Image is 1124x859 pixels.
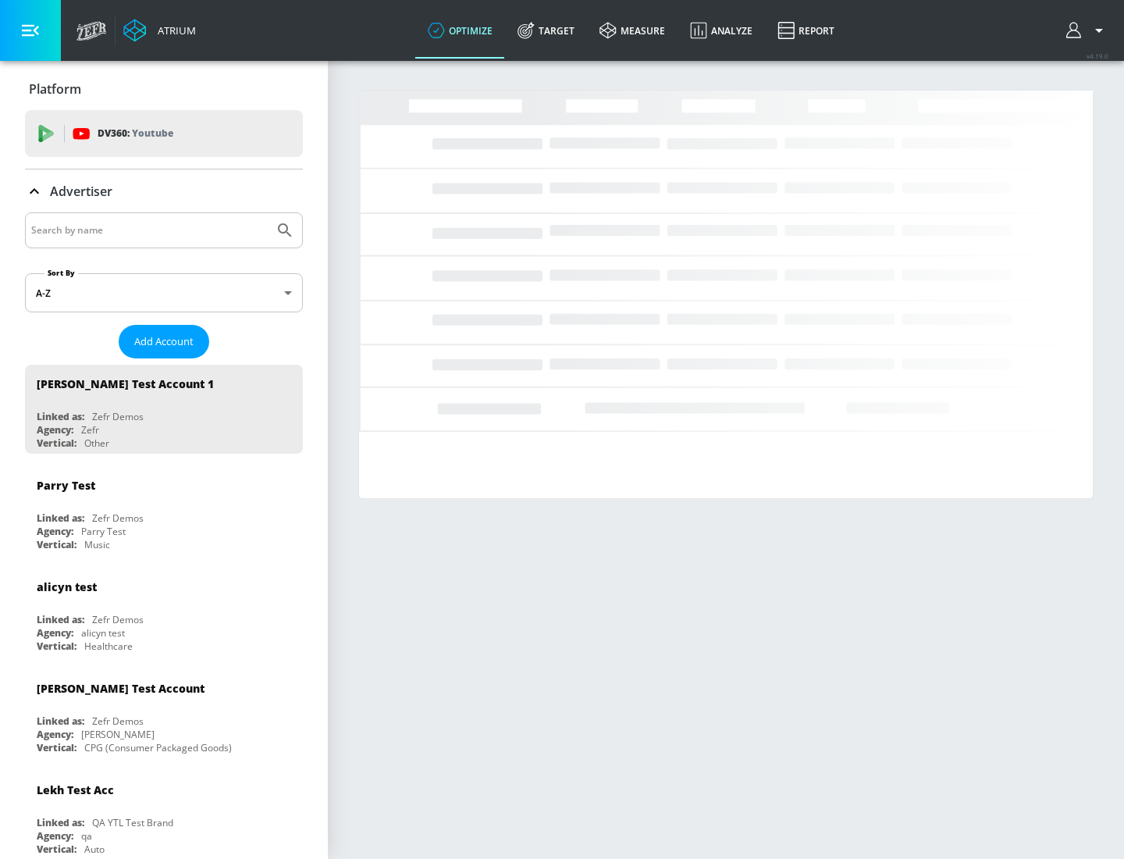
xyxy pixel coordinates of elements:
[37,626,73,640] div: Agency:
[415,2,505,59] a: optimize
[25,568,303,657] div: alicyn testLinked as:Zefr DemosAgency:alicyn testVertical:Healthcare
[44,268,78,278] label: Sort By
[84,538,110,551] div: Music
[81,829,92,843] div: qa
[37,525,73,538] div: Agency:
[119,325,209,358] button: Add Account
[37,681,205,696] div: [PERSON_NAME] Test Account
[37,376,214,391] div: [PERSON_NAME] Test Account 1
[37,715,84,728] div: Linked as:
[134,333,194,351] span: Add Account
[84,741,232,754] div: CPG (Consumer Packaged Goods)
[25,67,303,111] div: Platform
[50,183,112,200] p: Advertiser
[81,525,126,538] div: Parry Test
[37,538,76,551] div: Vertical:
[587,2,678,59] a: measure
[81,728,155,741] div: [PERSON_NAME]
[505,2,587,59] a: Target
[37,478,95,493] div: Parry Test
[92,410,144,423] div: Zefr Demos
[37,423,73,437] div: Agency:
[92,613,144,626] div: Zefr Demos
[37,829,73,843] div: Agency:
[31,220,268,241] input: Search by name
[98,125,173,142] p: DV360:
[25,110,303,157] div: DV360: Youtube
[92,511,144,525] div: Zefr Demos
[25,466,303,555] div: Parry TestLinked as:Zefr DemosAgency:Parry TestVertical:Music
[37,437,76,450] div: Vertical:
[25,273,303,312] div: A-Z
[37,816,84,829] div: Linked as:
[37,843,76,856] div: Vertical:
[1087,52,1108,60] span: v 4.19.0
[37,613,84,626] div: Linked as:
[84,437,109,450] div: Other
[92,816,173,829] div: QA YTL Test Brand
[151,23,196,37] div: Atrium
[92,715,144,728] div: Zefr Demos
[123,19,196,42] a: Atrium
[37,640,76,653] div: Vertical:
[81,626,125,640] div: alicyn test
[29,80,81,98] p: Platform
[37,741,76,754] div: Vertical:
[37,410,84,423] div: Linked as:
[25,365,303,454] div: [PERSON_NAME] Test Account 1Linked as:Zefr DemosAgency:ZefrVertical:Other
[37,782,114,797] div: Lekh Test Acc
[25,169,303,213] div: Advertiser
[25,669,303,758] div: [PERSON_NAME] Test AccountLinked as:Zefr DemosAgency:[PERSON_NAME]Vertical:CPG (Consumer Packaged...
[81,423,99,437] div: Zefr
[84,843,105,856] div: Auto
[678,2,765,59] a: Analyze
[132,125,173,141] p: Youtube
[84,640,133,653] div: Healthcare
[765,2,847,59] a: Report
[37,511,84,525] div: Linked as:
[37,728,73,741] div: Agency:
[37,579,97,594] div: alicyn test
